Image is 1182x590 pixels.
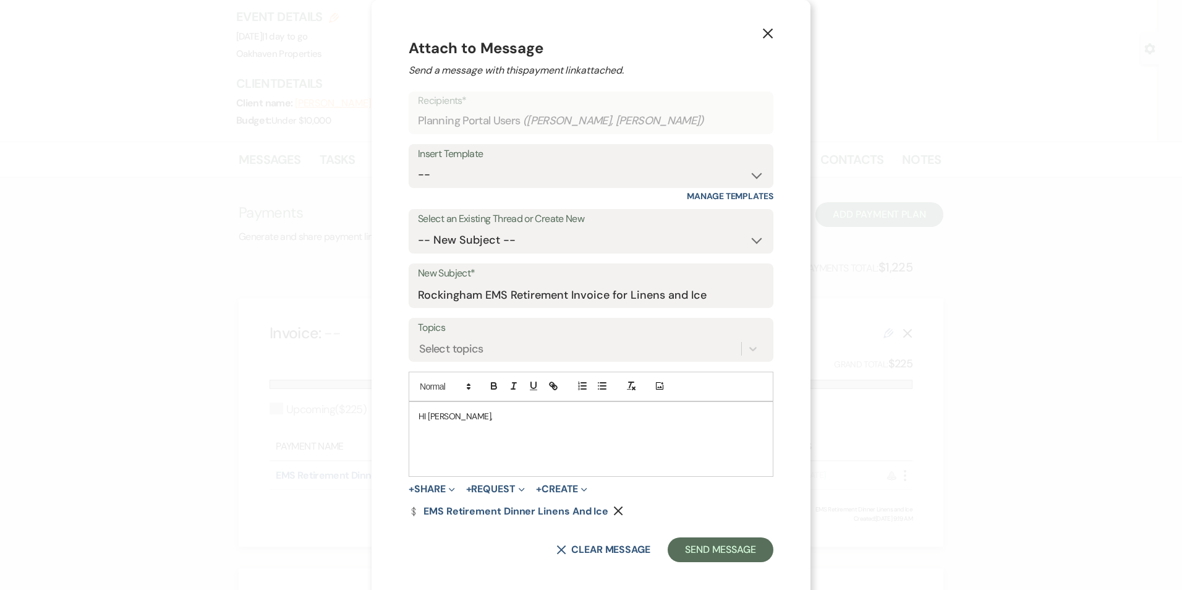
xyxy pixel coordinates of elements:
[418,93,764,109] p: Recipients*
[556,545,650,555] button: Clear message
[687,190,773,202] a: Manage Templates
[418,319,764,337] label: Topics
[523,113,705,129] span: ( [PERSON_NAME], [PERSON_NAME] )
[466,484,472,494] span: +
[419,409,763,423] p: HI [PERSON_NAME],
[418,145,764,163] div: Insert Template
[419,340,483,357] div: Select topics
[418,109,764,133] div: Planning Portal Users
[536,484,587,494] button: Create
[466,484,525,494] button: Request
[409,484,414,494] span: +
[536,484,542,494] span: +
[409,507,608,516] a: EMS Retirement Dinner Linens and Ice
[409,484,455,494] button: Share
[409,63,773,78] h2: Send a message with this payment link attached.
[668,537,773,562] button: Send Message
[409,37,773,59] h4: Attach to Message
[418,210,764,228] label: Select an Existing Thread or Create New
[418,265,764,283] label: New Subject*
